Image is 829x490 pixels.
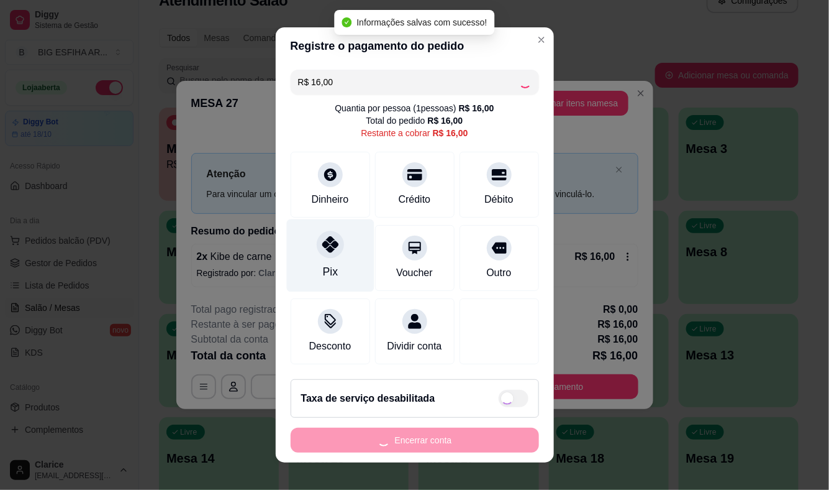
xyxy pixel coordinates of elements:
header: Registre o pagamento do pedido [276,27,554,65]
div: Crédito [399,192,431,207]
span: Informações salvas com sucesso! [356,17,487,27]
h2: Taxa de serviço desabilitada [301,391,435,406]
button: Close [532,30,551,50]
div: Quantia por pessoa ( 1 pessoas) [335,102,494,114]
div: Voucher [396,266,433,280]
div: Outro [486,266,511,280]
input: Ex.: hambúrguer de cordeiro [298,70,519,95]
span: check-circle [342,17,351,27]
div: Desconto [309,339,351,354]
div: Restante a cobrar [361,127,468,139]
div: Dinheiro [312,192,349,207]
div: R$ 16,00 [428,114,463,127]
div: Dividir conta [387,339,442,354]
div: R$ 16,00 [433,127,468,139]
div: Débito [484,192,513,207]
div: Pix [322,264,337,280]
div: R$ 16,00 [459,102,494,114]
div: Total do pedido [366,114,463,127]
div: Loading [519,76,532,88]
